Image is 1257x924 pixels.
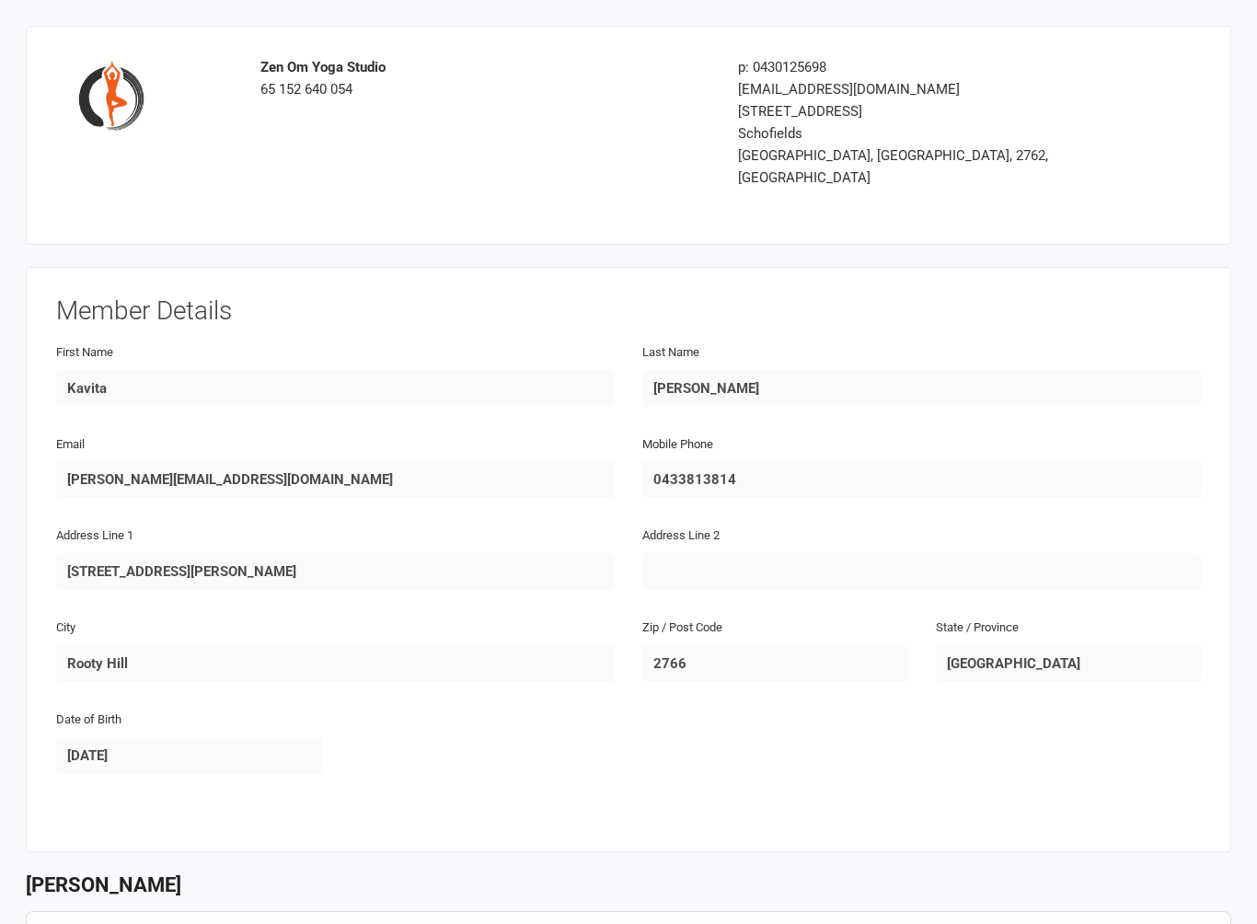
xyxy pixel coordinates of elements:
[260,59,386,75] strong: Zen Om Yoga Studio
[56,343,113,363] label: First Name
[642,343,699,363] label: Last Name
[56,526,133,546] label: Address Line 1
[936,618,1019,638] label: State / Province
[26,874,1231,896] h3: [PERSON_NAME]
[56,710,121,730] label: Date of Birth
[56,297,1201,326] h3: Member Details
[738,56,1092,78] div: p: 0430125698
[642,435,713,455] label: Mobile Phone
[56,435,85,455] label: Email
[738,144,1092,189] div: [GEOGRAPHIC_DATA], [GEOGRAPHIC_DATA], 2762, [GEOGRAPHIC_DATA]
[642,618,722,638] label: Zip / Post Code
[56,618,75,638] label: City
[260,56,709,100] div: 65 152 640 054
[70,56,153,139] img: image1540740486.png
[642,526,720,546] label: Address Line 2
[738,122,1092,144] div: Schofields
[738,100,1092,122] div: [STREET_ADDRESS]
[738,78,1092,100] div: [EMAIL_ADDRESS][DOMAIN_NAME]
